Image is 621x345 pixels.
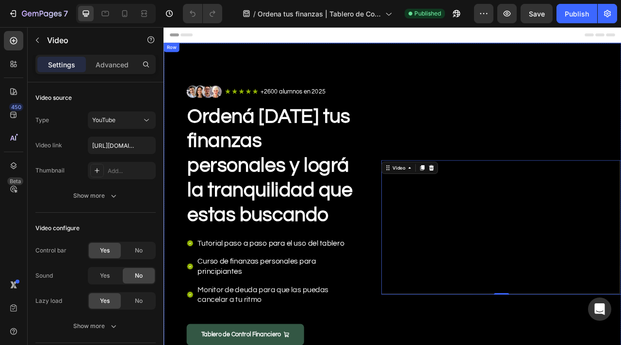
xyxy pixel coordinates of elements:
[35,317,156,335] button: Show more
[135,297,143,305] span: No
[108,167,153,175] div: Add...
[35,187,156,204] button: Show more
[92,116,115,124] span: YouTube
[88,111,156,129] button: YouTube
[289,174,309,183] div: Video
[73,191,118,201] div: Show more
[4,4,72,23] button: 7
[135,246,143,255] span: No
[588,298,611,321] div: Open Intercom Messenger
[100,246,110,255] span: Yes
[73,321,118,331] div: Show more
[163,27,621,345] iframe: Design area
[277,169,580,339] iframe: Video
[414,9,441,18] span: Published
[47,34,130,46] p: Video
[556,4,597,23] button: Publish
[565,9,589,19] div: Publish
[521,4,553,23] button: Save
[35,224,80,233] div: Video configure
[35,297,62,305] div: Lazy load
[35,246,66,255] div: Control bar
[100,297,110,305] span: Yes
[48,60,75,70] p: Settings
[35,94,72,102] div: Video source
[135,271,143,280] span: No
[35,166,65,175] div: Thumbnail
[2,21,18,30] div: Row
[529,10,545,18] span: Save
[258,9,381,19] span: Ordena tus finanzas | Tablero de Control Financiero
[100,271,110,280] span: Yes
[64,8,68,19] p: 7
[35,141,62,150] div: Video link
[88,137,156,154] input: Insert video url here
[96,60,129,70] p: Advanced
[183,4,222,23] div: Undo/Redo
[9,103,23,111] div: 450
[7,177,23,185] div: Beta
[35,271,53,280] div: Sound
[35,116,49,125] div: Type
[253,9,256,19] span: /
